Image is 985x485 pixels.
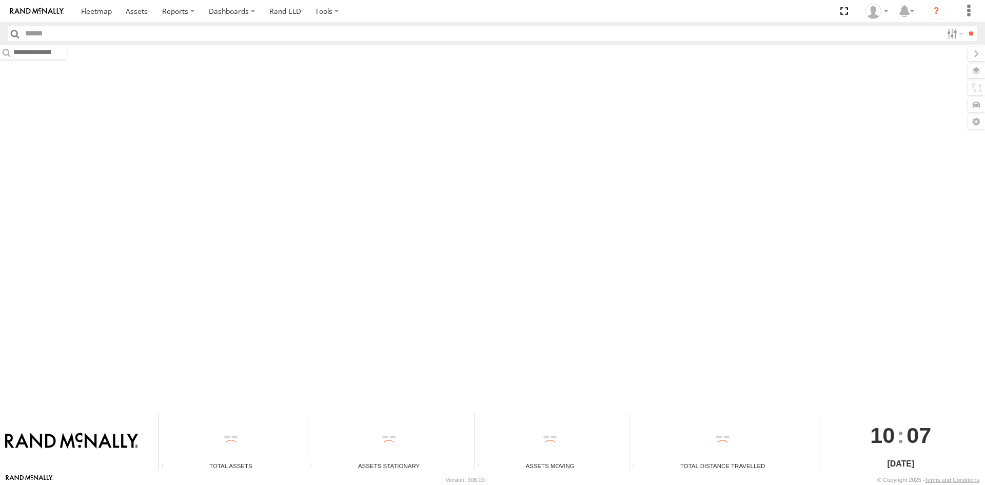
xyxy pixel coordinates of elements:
div: Total distance travelled by all assets within specified date range and applied filters [629,462,645,470]
div: Total Distance Travelled [629,461,816,470]
img: rand-logo.svg [10,8,64,15]
div: Assets Moving [475,461,625,470]
a: Visit our Website [6,475,53,485]
div: © Copyright 2025 - [877,477,979,483]
span: 07 [907,413,931,457]
label: Search Filter Options [943,26,965,41]
div: Total number of assets current in transit. [475,462,490,470]
div: Total Assets [159,461,303,470]
span: 10 [870,413,895,457]
div: Assets Stationary [307,461,470,470]
label: Map Settings [968,114,985,129]
div: : [820,413,981,457]
i: ? [928,3,944,20]
div: Total number of Enabled Assets [159,462,174,470]
div: [DATE] [820,458,981,470]
a: Terms and Conditions [925,477,979,483]
div: Total number of assets current stationary. [307,462,323,470]
div: Version: 306.00 [446,477,485,483]
div: Todd Smith [862,4,892,19]
img: Rand McNally [5,433,138,450]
